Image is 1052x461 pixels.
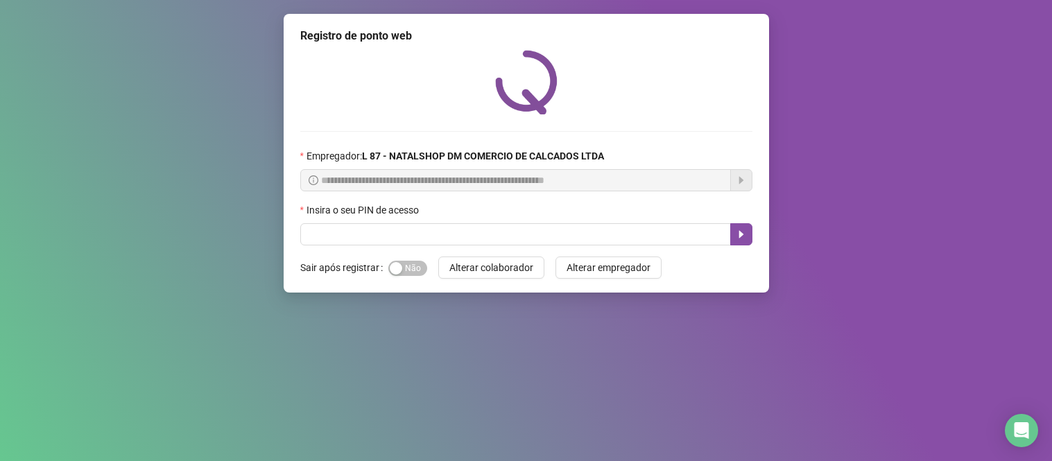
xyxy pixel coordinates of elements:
[736,229,747,240] span: caret-right
[567,260,650,275] span: Alterar empregador
[300,256,388,279] label: Sair após registrar
[309,175,318,185] span: info-circle
[300,28,752,44] div: Registro de ponto web
[438,256,544,279] button: Alterar colaborador
[362,150,604,162] strong: L 87 - NATALSHOP DM COMERCIO DE CALCADOS LTDA
[495,50,558,114] img: QRPoint
[555,256,662,279] button: Alterar empregador
[307,148,604,164] span: Empregador :
[1005,414,1038,447] div: Open Intercom Messenger
[300,202,428,218] label: Insira o seu PIN de acesso
[449,260,533,275] span: Alterar colaborador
